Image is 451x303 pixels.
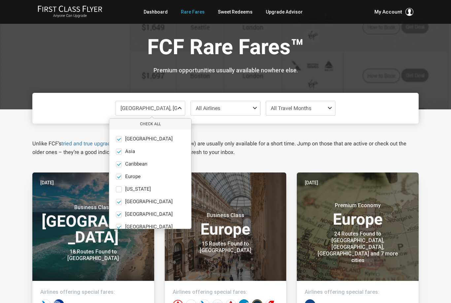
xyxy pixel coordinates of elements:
[61,140,138,147] a: tried and true upgrade strategies
[125,199,173,205] span: [GEOGRAPHIC_DATA]
[38,5,102,19] a: First Class FlyerAnyone Can Upgrade
[305,202,411,227] h3: Europe
[181,6,205,18] a: Rare Fares
[40,204,146,245] h3: [GEOGRAPHIC_DATA]
[52,248,134,262] div: 18 Routes Found to [GEOGRAPHIC_DATA]
[52,204,134,211] small: Business Class
[125,136,173,142] span: [GEOGRAPHIC_DATA]
[271,105,311,111] span: All Travel Months
[317,202,399,209] small: Premium Economy
[184,241,267,254] div: 15 Routes Found to [GEOGRAPHIC_DATA]
[37,67,414,74] h3: Premium opportunities usually available nowhere else.
[125,186,151,192] span: [US_STATE]
[109,119,191,130] button: Check All
[305,179,318,186] time: [DATE]
[37,36,414,61] h1: FCF Rare Fares™
[40,179,54,186] time: [DATE]
[218,6,253,18] a: Sweet Redeems
[125,211,173,217] span: [GEOGRAPHIC_DATA]
[125,174,141,180] span: Europe
[38,5,102,12] img: First Class Flyer
[266,6,303,18] a: Upgrade Advisor
[196,105,220,111] span: All Airlines
[317,231,399,264] div: 24 Routes Found to [GEOGRAPHIC_DATA], [GEOGRAPHIC_DATA], [GEOGRAPHIC_DATA] and 7 more cities
[184,212,267,219] small: Business Class
[374,8,413,16] button: My Account
[173,289,279,295] h4: Airlines offering special fares:
[32,139,419,157] p: Unlike FCF’s , our Daily Alerts (below) are usually only available for a short time. Jump on thos...
[40,289,146,295] h4: Airlines offering special fares:
[125,224,173,230] span: [GEOGRAPHIC_DATA]
[305,289,411,295] h4: Airlines offering special fares:
[125,149,135,155] span: Asia
[125,161,147,167] span: Caribbean
[38,14,102,18] small: Anyone Can Upgrade
[173,212,279,237] h3: Europe
[144,6,168,18] a: Dashboard
[374,8,402,16] span: My Account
